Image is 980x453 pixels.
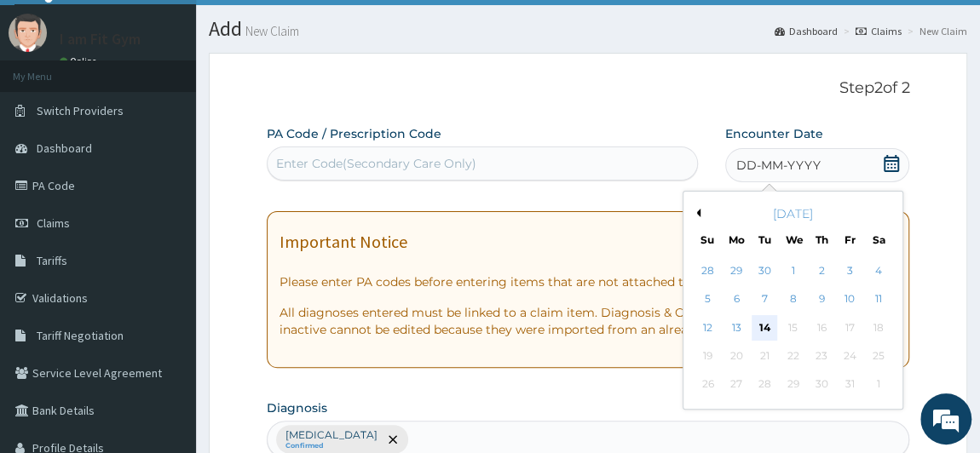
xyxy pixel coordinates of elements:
[752,343,777,369] div: Not available Tuesday, October 21st, 2025
[752,315,777,341] div: Choose Tuesday, October 14th, 2025
[60,55,101,67] a: Online
[903,24,967,38] li: New Claim
[267,125,441,142] label: PA Code / Prescription Code
[837,315,862,341] div: Not available Friday, October 17th, 2025
[865,258,891,284] div: Choose Saturday, October 4th, 2025
[695,372,720,398] div: Not available Sunday, October 26th, 2025
[37,215,70,231] span: Claims
[775,24,838,38] a: Dashboard
[723,372,749,398] div: Not available Monday, October 27th, 2025
[780,258,805,284] div: Choose Wednesday, October 1st, 2025
[780,287,805,313] div: Choose Wednesday, October 8th, 2025
[37,140,92,156] span: Dashboard
[267,79,910,98] p: Step 2 of 2
[89,95,286,118] div: Chat with us now
[780,343,805,369] div: Not available Wednesday, October 22nd, 2025
[780,372,805,398] div: Not available Wednesday, October 29th, 2025
[37,103,124,118] span: Switch Providers
[865,287,891,313] div: Choose Saturday, October 11th, 2025
[690,205,896,222] div: [DATE]
[242,25,299,37] small: New Claim
[786,232,800,247] div: We
[280,232,407,251] h1: Important Notice
[729,232,743,247] div: Mo
[752,372,777,398] div: Not available Tuesday, October 28th, 2025
[99,124,235,296] span: We're online!
[814,232,828,247] div: Th
[808,287,833,313] div: Choose Thursday, October 9th, 2025
[700,232,714,247] div: Su
[752,287,777,313] div: Choose Tuesday, October 7th, 2025
[837,287,862,313] div: Choose Friday, October 10th, 2025
[808,258,833,284] div: Choose Thursday, October 2nd, 2025
[723,287,749,313] div: Choose Monday, October 6th, 2025
[725,125,823,142] label: Encounter Date
[9,285,325,345] textarea: Type your message and hit 'Enter'
[837,372,862,398] div: Not available Friday, October 31st, 2025
[276,155,476,172] div: Enter Code(Secondary Care Only)
[280,273,897,290] p: Please enter PA codes before entering items that are not attached to a PA code
[695,343,720,369] div: Not available Sunday, October 19th, 2025
[695,287,720,313] div: Choose Sunday, October 5th, 2025
[209,18,967,40] h1: Add
[837,258,862,284] div: Choose Friday, October 3rd, 2025
[9,14,47,52] img: User Image
[694,257,892,399] div: month 2025-10
[37,328,124,343] span: Tariff Negotiation
[695,258,720,284] div: Choose Sunday, September 28th, 2025
[267,399,327,416] label: Diagnosis
[808,315,833,341] div: Not available Thursday, October 16th, 2025
[865,372,891,398] div: Not available Saturday, November 1st, 2025
[837,343,862,369] div: Not available Friday, October 24th, 2025
[865,343,891,369] div: Not available Saturday, October 25th, 2025
[856,24,902,38] a: Claims
[843,232,857,247] div: Fr
[692,209,700,217] button: Previous Month
[757,232,771,247] div: Tu
[736,157,821,174] span: DD-MM-YYYY
[808,343,833,369] div: Not available Thursday, October 23rd, 2025
[865,315,891,341] div: Not available Saturday, October 18th, 2025
[60,32,141,47] p: I am Fit Gym
[723,315,749,341] div: Choose Monday, October 13th, 2025
[871,232,885,247] div: Sa
[808,372,833,398] div: Not available Thursday, October 30th, 2025
[695,315,720,341] div: Choose Sunday, October 12th, 2025
[32,85,69,128] img: d_794563401_company_1708531726252_794563401
[280,304,897,338] p: All diagnoses entered must be linked to a claim item. Diagnosis & Claim Items that are visible bu...
[37,253,67,268] span: Tariffs
[723,343,749,369] div: Not available Monday, October 20th, 2025
[780,315,805,341] div: Not available Wednesday, October 15th, 2025
[280,9,320,49] div: Minimize live chat window
[723,258,749,284] div: Choose Monday, September 29th, 2025
[752,258,777,284] div: Choose Tuesday, September 30th, 2025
